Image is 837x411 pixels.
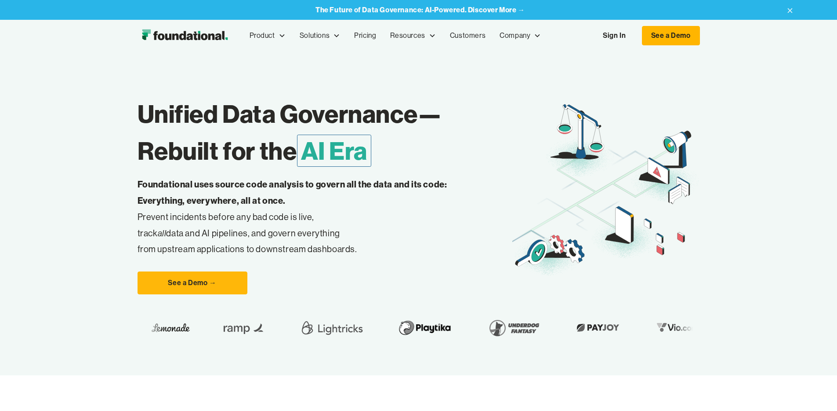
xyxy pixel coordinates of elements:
[138,95,512,169] h1: Unified Data Governance— Rebuilt for the
[347,21,383,50] a: Pricing
[138,176,475,257] p: Prevent incidents before any bad code is live, track data and AI pipelines, and govern everything...
[315,6,525,14] a: The Future of Data Governance: AI-Powered. Discover More →
[293,21,347,50] div: Solutions
[177,316,230,340] img: Ramp
[493,21,548,50] div: Company
[300,30,330,41] div: Solutions
[297,135,372,167] span: AI Era
[532,321,583,334] img: Payjoy
[138,27,232,44] img: Foundational Logo
[612,321,663,334] img: Vio.com
[258,316,325,340] img: Lightricks
[138,179,447,206] strong: Foundational uses source code analysis to govern all the data and its code: Everything, everywher...
[158,228,167,239] em: all
[500,30,530,41] div: Company
[383,21,442,50] div: Resources
[138,27,232,44] a: home
[243,21,293,50] div: Product
[594,26,634,45] a: Sign In
[250,30,275,41] div: Product
[642,26,700,45] a: See a Demo
[390,30,425,41] div: Resources
[443,21,493,50] a: Customers
[353,316,416,340] img: Playtika
[793,369,837,411] iframe: Chat Widget
[444,316,504,340] img: Underdog Fantasy
[138,272,247,294] a: See a Demo →
[315,5,525,14] strong: The Future of Data Governance: AI-Powered. Discover More →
